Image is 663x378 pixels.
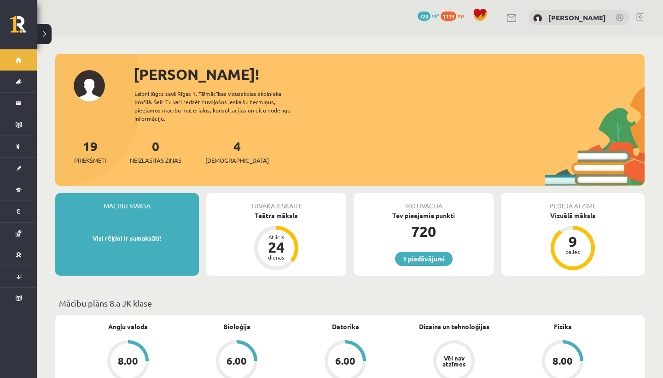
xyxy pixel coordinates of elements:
[206,211,346,220] div: Teātra māksla
[205,156,269,165] span: [DEMOGRAPHIC_DATA]
[59,297,641,309] p: Mācību plāns 8.a JK klase
[354,193,494,211] div: Motivācija
[432,12,439,19] span: mP
[354,220,494,242] div: 720
[418,12,439,19] a: 720 mP
[130,156,181,165] span: Neizlasītās ziņas
[559,249,587,254] div: balles
[332,322,359,331] a: Datorika
[533,14,542,23] img: Adriana Villa
[205,138,269,165] a: 4[DEMOGRAPHIC_DATA]
[206,193,346,211] div: Tuvākā ieskaite
[552,356,573,366] div: 8.00
[118,356,138,366] div: 8.00
[419,322,489,331] a: Dizains un tehnoloģijas
[130,138,181,165] a: 0Neizlasītās ziņas
[55,193,199,211] div: Mācību maksa
[134,63,645,85] div: [PERSON_NAME]!
[262,234,290,240] div: Atlicis
[74,138,106,165] a: 19Priekšmeti
[441,12,468,19] a: 1119 xp
[60,234,194,243] p: Visi rēķini ir samaksāti!
[395,252,453,266] a: 1 piedāvājumi
[10,16,37,39] a: Rīgas 1. Tālmācības vidusskola
[441,12,456,21] span: 1119
[206,211,346,272] a: Teātra māksla Atlicis 24 dienas
[559,234,587,249] div: 9
[354,211,494,220] div: Tev pieejamie punkti
[554,322,572,331] a: Fizika
[262,240,290,254] div: 24
[501,211,645,220] div: Vizuālā māksla
[335,356,355,366] div: 6.00
[227,356,247,366] div: 6.00
[548,13,606,22] a: [PERSON_NAME]
[458,12,464,19] span: xp
[441,355,467,367] div: Vēl nav atzīmes
[501,211,645,272] a: Vizuālā māksla 9 balles
[74,156,106,165] span: Priekšmeti
[262,254,290,260] div: dienas
[223,322,250,331] a: Bioloģija
[501,193,645,211] div: Pēdējā atzīme
[108,322,148,331] a: Angļu valoda
[134,89,307,123] div: Laipni lūgts savā Rīgas 1. Tālmācības vidusskolas skolnieka profilā. Šeit Tu vari redzēt tuvojošo...
[418,12,430,21] span: 720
